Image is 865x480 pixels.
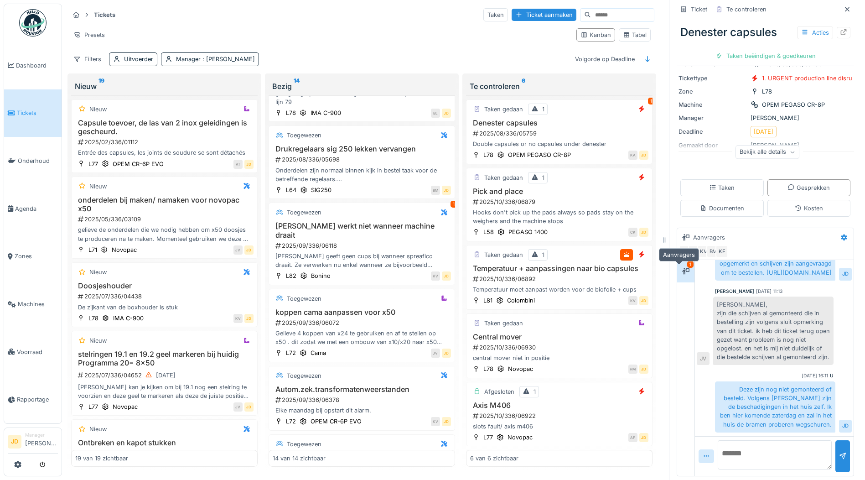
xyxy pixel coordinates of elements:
[693,233,725,242] div: Aanvragers
[275,155,451,164] div: 2025/08/336/05698
[311,271,331,280] div: Bonino
[294,81,300,92] sup: 14
[679,245,692,258] div: JD
[483,228,494,236] div: L58
[679,114,852,122] div: [PERSON_NAME]
[4,42,62,89] a: Dashboard
[795,204,823,213] div: Kosten
[286,271,296,280] div: L82
[273,89,451,106] div: graag degelijke trekontlasting voorzien zoals op c-900 van lijn 79
[679,127,747,136] div: Deadline
[484,387,514,396] div: Afgesloten
[470,81,649,92] div: Te controleren
[75,454,128,463] div: 19 van 19 zichtbaar
[4,137,62,185] a: Onderhoud
[472,343,648,352] div: 2025/10/336/06930
[706,245,719,258] div: BV
[679,100,747,109] div: Machine
[156,371,176,380] div: [DATE]
[470,208,648,225] div: Hooks don't pick up the pads always so pads stay on the weighers and the machine stops
[470,401,648,410] h3: Axis M406
[244,314,254,323] div: JD
[687,261,694,268] div: 1
[715,381,835,433] div: Deze zijn nog niet gemonteerd of besteld. Volgens [PERSON_NAME] zijn de beschadigingen in het hui...
[16,61,58,70] span: Dashboard
[542,173,544,182] div: 1
[201,56,255,63] span: : [PERSON_NAME]
[244,160,254,169] div: JD
[75,81,254,92] div: Nieuw
[287,208,321,217] div: Toegewezen
[483,8,508,21] div: Taken
[431,271,440,281] div: KV
[18,157,58,165] span: Onderhoud
[77,215,254,224] div: 2025/05/336/03109
[25,432,58,438] div: Manager
[470,333,648,341] h3: Central mover
[442,109,451,118] div: JD
[8,435,21,449] li: JD
[75,383,254,400] div: [PERSON_NAME] kan je kijken om bij 19.1 nog een stelring te voorzien en deze geel te markeren als...
[286,349,296,357] div: L72
[442,271,451,281] div: JD
[287,440,321,449] div: Toegewezen
[273,222,451,239] h3: [PERSON_NAME] werkt niet wanneer machine draait
[287,294,321,303] div: Toegewezen
[17,109,58,117] span: Tickets
[75,119,254,136] h3: Capsule toevoer, de las van 2 inox geleidingen is gescheurd.
[442,349,451,358] div: JD
[762,87,772,96] div: L78
[756,288,782,295] div: [DATE] 11:13
[18,300,58,308] span: Machines
[712,50,819,62] div: Taken beëindigen & goedkeuren
[484,173,523,182] div: Taken gedaan
[628,296,637,305] div: KV
[483,365,493,373] div: L78
[431,186,440,195] div: BM
[472,129,648,138] div: 2025/08/336/05759
[89,336,107,345] div: Nieuw
[15,204,58,213] span: Agenda
[431,109,440,118] div: BL
[484,250,523,259] div: Taken gedaan
[679,114,747,122] div: Manager
[679,87,747,96] div: Zone
[112,245,137,254] div: Novopac
[697,352,710,365] div: JV
[75,350,254,367] h3: stelringen 19.1 en 19.2 geel markeren bij huidig Programma 20= 8x50
[88,402,98,411] div: L77
[311,109,341,117] div: IMA C-900
[75,303,254,312] div: De zijkant van de boxhouder is stuk
[470,119,648,127] h3: Denester capsules
[233,160,243,169] div: AT
[797,26,833,39] div: Acties
[19,9,47,37] img: Badge_color-CXgf-gQk.svg
[275,396,451,404] div: 2025/09/336/06378
[273,329,451,346] div: Gelieve 4 koppen van x24 te gebruiken en af te stellen op x50 . dit zodat we met een ombouw van x...
[679,74,747,83] div: Tickettype
[571,52,639,66] div: Volgorde op Deadline
[709,183,735,192] div: Taken
[113,402,138,411] div: Novopac
[4,328,62,376] a: Voorraad
[470,354,648,362] div: central mover niet in positie
[17,395,58,404] span: Rapportage
[4,89,62,137] a: Tickets
[77,449,254,458] div: 2025/07/336/04818
[715,288,754,295] div: [PERSON_NAME]
[17,348,58,356] span: Voorraad
[839,420,852,433] div: JD
[639,151,648,160] div: JD
[580,31,611,39] div: Kanban
[77,138,254,146] div: 2025/02/336/01112
[639,228,648,237] div: JD
[691,5,707,14] div: Ticket
[839,268,852,281] div: JD
[787,183,830,192] div: Gesprekken
[628,365,637,374] div: HM
[762,100,825,109] div: OPEM PEGASO CR-8P
[736,146,799,159] div: Bekijk alle details
[483,433,493,442] div: L77
[639,365,648,374] div: JD
[89,105,107,114] div: Nieuw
